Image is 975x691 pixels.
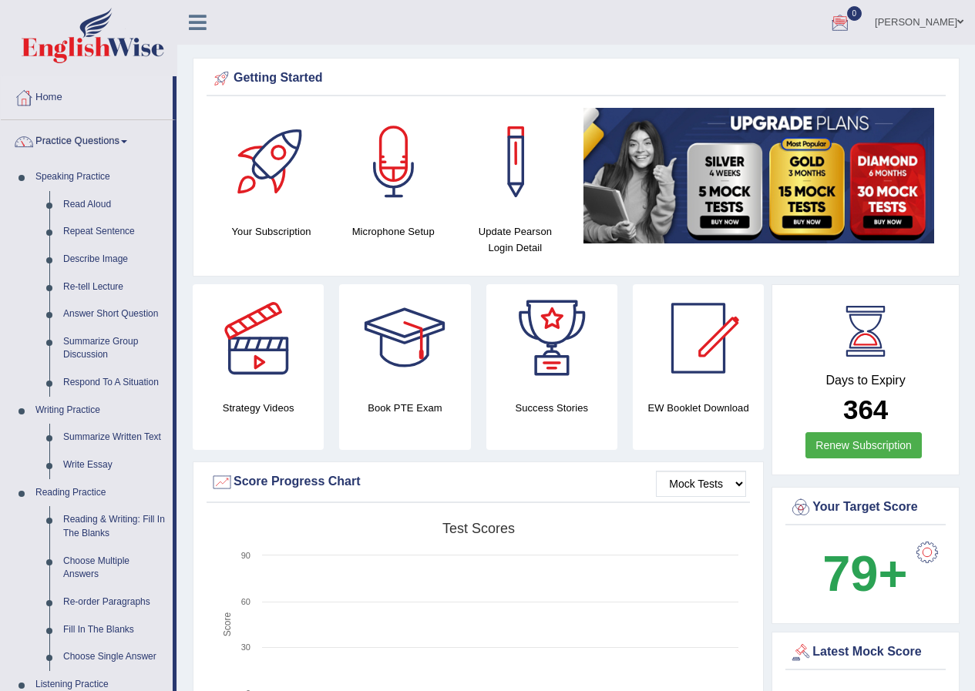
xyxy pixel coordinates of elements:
[56,218,173,246] a: Repeat Sentence
[789,641,942,664] div: Latest Mock Score
[442,521,515,536] tspan: Test scores
[805,432,922,458] a: Renew Subscription
[56,451,173,479] a: Write Essay
[340,223,446,240] h4: Microphone Setup
[241,597,250,606] text: 60
[222,612,233,637] tspan: Score
[56,616,173,644] a: Fill In The Blanks
[462,223,568,256] h4: Update Pearson Login Detail
[789,496,942,519] div: Your Target Score
[56,246,173,273] a: Describe Image
[210,471,746,494] div: Score Progress Chart
[56,424,173,451] a: Summarize Written Text
[56,328,173,369] a: Summarize Group Discussion
[241,551,250,560] text: 90
[486,400,617,416] h4: Success Stories
[56,273,173,301] a: Re-tell Lecture
[847,6,862,21] span: 0
[56,191,173,219] a: Read Aloud
[29,397,173,424] a: Writing Practice
[241,642,250,652] text: 30
[843,394,888,424] b: 364
[56,369,173,397] a: Respond To A Situation
[210,67,942,90] div: Getting Started
[56,589,173,616] a: Re-order Paragraphs
[822,545,907,602] b: 79+
[56,300,173,328] a: Answer Short Question
[339,400,470,416] h4: Book PTE Exam
[56,548,173,589] a: Choose Multiple Answers
[789,374,942,387] h4: Days to Expiry
[1,76,173,115] a: Home
[633,400,764,416] h4: EW Booklet Download
[1,120,173,159] a: Practice Questions
[218,223,324,240] h4: Your Subscription
[56,506,173,547] a: Reading & Writing: Fill In The Blanks
[29,163,173,191] a: Speaking Practice
[29,479,173,507] a: Reading Practice
[583,108,934,243] img: small5.jpg
[193,400,324,416] h4: Strategy Videos
[56,643,173,671] a: Choose Single Answer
